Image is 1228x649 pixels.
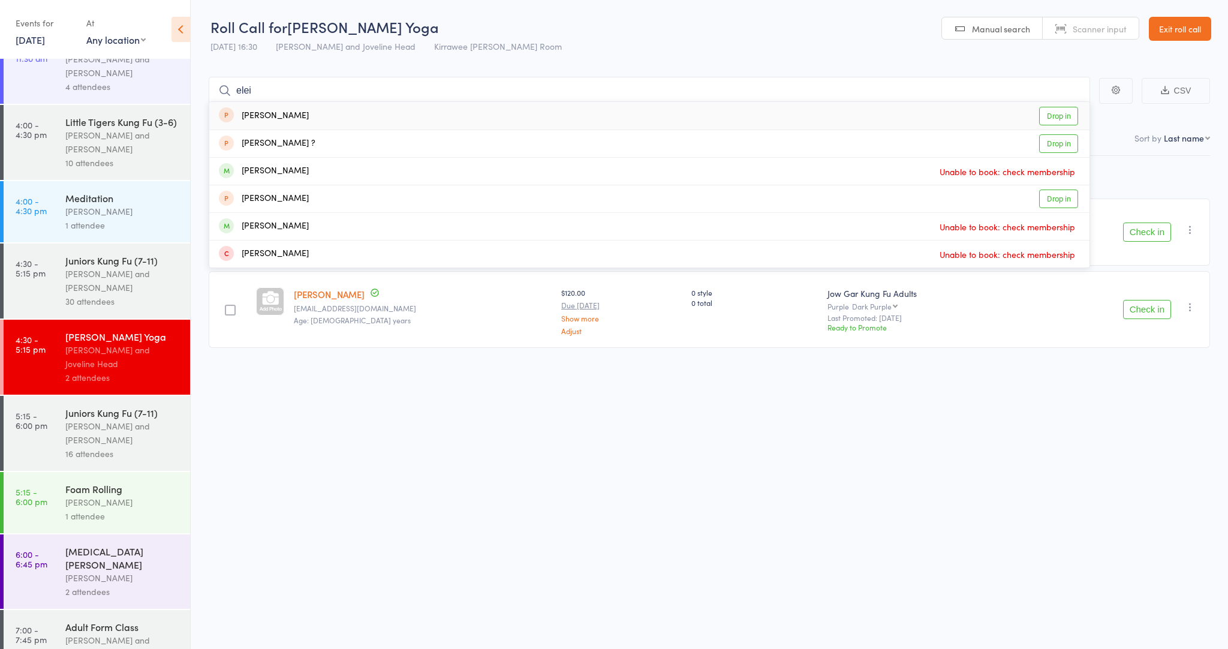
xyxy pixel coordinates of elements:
div: 30 attendees [65,295,180,308]
span: Unable to book: check membership [937,163,1078,181]
div: 10 attendees [65,156,180,170]
div: 16 attendees [65,447,180,461]
time: 5:15 - 6:00 pm [16,487,47,506]
div: At [86,13,146,33]
div: Purple [827,302,1019,310]
time: 4:00 - 4:30 pm [16,196,47,215]
div: [PERSON_NAME] [219,164,309,178]
a: 4:00 -4:30 pmLittle Tigers Kung Fu (3-6)[PERSON_NAME] and [PERSON_NAME]10 attendees [4,105,190,180]
time: 4:30 - 5:15 pm [16,335,46,354]
div: Little Tigers Kung Fu (3-6) [65,115,180,128]
a: Drop in [1039,134,1078,153]
span: [DATE] 16:30 [210,40,257,52]
a: Drop in [1039,190,1078,208]
div: Ready to Promote [827,322,1019,332]
a: 4:30 -5:15 pm[PERSON_NAME] Yoga[PERSON_NAME] and Joveline Head2 attendees [4,320,190,395]
button: Check in [1123,300,1171,319]
a: 4:00 -4:30 pmMeditation[PERSON_NAME]1 attendee [4,181,190,242]
div: 4 attendees [65,80,180,94]
span: [PERSON_NAME] Yoga [287,17,439,37]
span: Kirrawee [PERSON_NAME] Room [434,40,562,52]
span: Roll Call for [210,17,287,37]
time: 10:30 - 11:30 am [16,44,47,63]
span: Unable to book: check membership [937,245,1078,263]
div: [PERSON_NAME] and Joveline Head [65,343,180,371]
div: [PERSON_NAME] [219,192,309,206]
div: [PERSON_NAME] [65,205,180,218]
div: [PERSON_NAME] [219,220,309,233]
div: Jow Gar Kung Fu Adults [827,287,1019,299]
label: Sort by [1134,132,1161,144]
div: [PERSON_NAME] and [PERSON_NAME] [65,267,180,295]
div: 1 attendee [65,218,180,232]
small: Last Promoted: [DATE] [827,314,1019,322]
span: Manual search [972,23,1030,35]
a: Adjust [561,327,682,335]
time: 6:00 - 6:45 pm [16,549,47,569]
div: 2 attendees [65,585,180,599]
time: 4:30 - 5:15 pm [16,259,46,278]
a: [PERSON_NAME] [294,288,365,301]
div: Juniors Kung Fu (7-11) [65,254,180,267]
div: [PERSON_NAME] Yoga [65,330,180,343]
div: Adult Form Class [65,620,180,633]
span: Scanner input [1073,23,1127,35]
time: 5:15 - 6:00 pm [16,411,47,430]
small: Due [DATE] [561,301,682,310]
div: 1 attendee [65,509,180,523]
a: 10:30 -11:30 amTimeless Mobility[PERSON_NAME] and [PERSON_NAME]4 attendees [4,29,190,104]
div: [PERSON_NAME] [219,109,309,123]
div: [PERSON_NAME] and [PERSON_NAME] [65,52,180,80]
div: Last name [1164,132,1204,144]
small: music_cafe65@yahoo.com.au [294,304,552,313]
a: 5:15 -6:00 pmFoam Rolling[PERSON_NAME]1 attendee [4,472,190,533]
div: [PERSON_NAME] and [PERSON_NAME] [65,128,180,156]
span: [PERSON_NAME] and Joveline Head [276,40,416,52]
time: 4:00 - 4:30 pm [16,120,47,139]
div: [PERSON_NAME] [65,495,180,509]
span: 0 style [691,287,818,298]
a: 4:30 -5:15 pmJuniors Kung Fu (7-11)[PERSON_NAME] and [PERSON_NAME]30 attendees [4,244,190,319]
span: 0 total [691,298,818,308]
div: Juniors Kung Fu (7-11) [65,406,180,419]
input: Search by name [209,77,1090,104]
div: Any location [86,33,146,46]
a: 5:15 -6:00 pmJuniors Kung Fu (7-11)[PERSON_NAME] and [PERSON_NAME]16 attendees [4,396,190,471]
button: Check in [1123,223,1171,242]
div: [MEDICAL_DATA][PERSON_NAME] [65,545,180,571]
div: Foam Rolling [65,482,180,495]
a: Show more [561,314,682,322]
div: Meditation [65,191,180,205]
span: Age: [DEMOGRAPHIC_DATA] years [294,315,411,325]
div: 2 attendees [65,371,180,384]
span: Unable to book: check membership [937,218,1078,236]
a: 6:00 -6:45 pm[MEDICAL_DATA][PERSON_NAME][PERSON_NAME]2 attendees [4,534,190,609]
a: [DATE] [16,33,45,46]
a: Drop in [1039,107,1078,125]
time: 7:00 - 7:45 pm [16,625,47,644]
div: [PERSON_NAME] and [PERSON_NAME] [65,419,180,447]
div: [PERSON_NAME] [65,571,180,585]
div: [PERSON_NAME] ? [219,137,315,151]
div: [PERSON_NAME] [219,247,309,261]
div: Events for [16,13,74,33]
div: $120.00 [561,287,682,335]
a: Exit roll call [1149,17,1211,41]
div: Dark Purple [852,302,892,310]
button: CSV [1142,78,1210,104]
